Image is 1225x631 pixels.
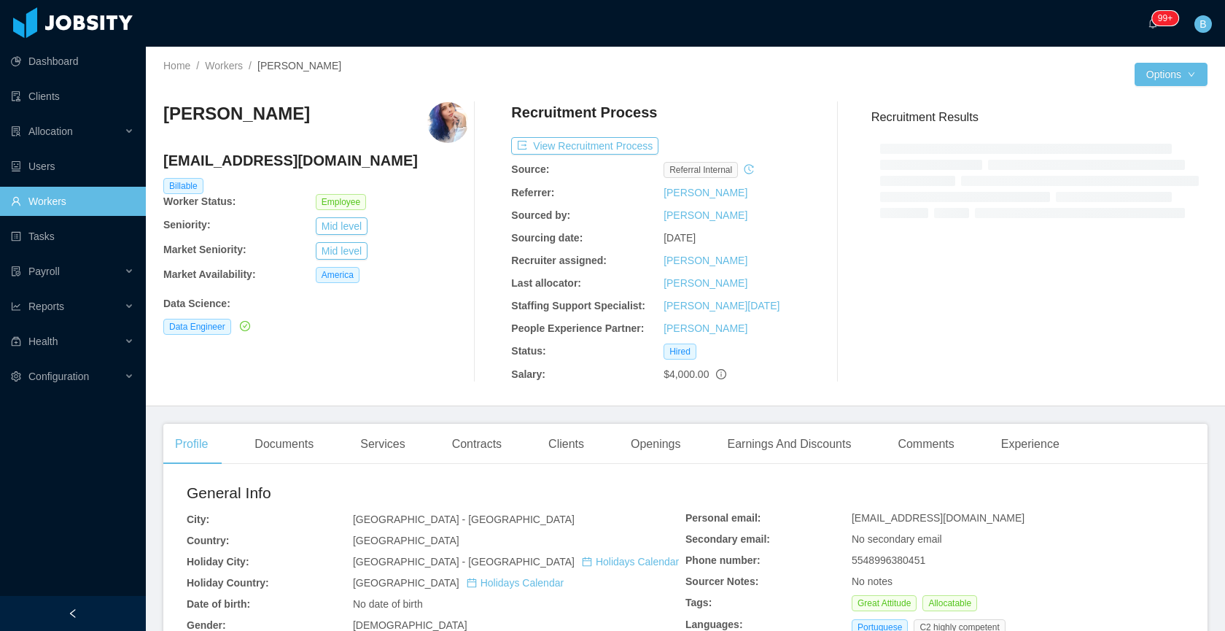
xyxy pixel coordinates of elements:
a: icon: auditClients [11,82,134,111]
b: Referrer: [511,187,554,198]
b: Sourcer Notes: [685,576,758,587]
span: info-circle [716,369,726,379]
a: icon: robotUsers [11,152,134,181]
i: icon: medicine-box [11,336,21,347]
a: icon: profileTasks [11,222,134,251]
b: City: [187,514,209,525]
b: Country: [187,535,229,546]
a: [PERSON_NAME] [664,255,747,266]
b: Gender: [187,619,226,631]
b: Recruiter assigned: [511,255,607,266]
div: Profile [163,424,219,465]
span: No secondary email [852,533,942,545]
sup: 245 [1152,11,1178,26]
b: Source: [511,163,549,175]
b: Data Science : [163,298,230,309]
span: / [249,60,252,71]
i: icon: calendar [467,578,477,588]
b: Sourcing date: [511,232,583,244]
h3: Recruitment Results [871,108,1207,126]
i: icon: history [744,164,754,174]
div: Contracts [440,424,513,465]
span: [GEOGRAPHIC_DATA] [353,535,459,546]
span: Billable [163,178,203,194]
a: icon: exportView Recruitment Process [511,140,658,152]
span: Referral internal [664,162,738,178]
span: Payroll [28,266,60,277]
h4: Recruitment Process [511,102,657,123]
span: [DEMOGRAPHIC_DATA] [353,619,467,631]
b: Sourced by: [511,209,570,221]
span: Data Engineer [163,319,231,335]
div: Comments [886,424,965,465]
span: America [316,267,359,283]
span: Employee [316,194,366,210]
span: No date of birth [353,598,423,610]
span: 5548996380451 [852,554,925,566]
img: 8e3f7ba0-825a-4655-9cd2-ca0c7de3f823_689f5279cff88-400w.png [427,102,468,143]
span: Reports [28,301,64,312]
span: [GEOGRAPHIC_DATA] [353,577,564,589]
a: Home [163,60,190,71]
a: icon: calendarHolidays Calendar [467,577,564,589]
b: Seniority: [163,219,211,231]
a: icon: userWorkers [11,187,134,216]
span: [PERSON_NAME] [257,60,341,71]
div: Services [349,424,416,465]
button: icon: exportView Recruitment Process [511,137,658,155]
b: Last allocator: [511,277,581,289]
i: icon: check-circle [240,321,250,331]
b: Date of birth: [187,598,250,610]
b: Holiday Country: [187,577,269,589]
span: Allocation [28,125,73,137]
span: [GEOGRAPHIC_DATA] - [GEOGRAPHIC_DATA] [353,514,575,525]
b: People Experience Partner: [511,322,644,334]
i: icon: calendar [582,557,592,567]
a: icon: check-circle [237,320,250,332]
span: B [1199,15,1206,33]
a: [PERSON_NAME] [664,209,747,221]
span: $4,000.00 [664,368,709,380]
span: [DATE] [664,232,696,244]
h3: [PERSON_NAME] [163,102,310,125]
b: Status: [511,345,545,357]
a: icon: calendarHolidays Calendar [582,556,679,568]
span: [GEOGRAPHIC_DATA] - [GEOGRAPHIC_DATA] [353,556,679,568]
a: [PERSON_NAME] [664,277,747,289]
span: [EMAIL_ADDRESS][DOMAIN_NAME] [852,512,1024,524]
i: icon: bell [1148,18,1158,28]
b: Staffing Support Specialist: [511,300,645,311]
button: Mid level [316,242,367,260]
i: icon: solution [11,126,21,136]
a: [PERSON_NAME] [664,187,747,198]
b: Holiday City: [187,556,249,568]
div: Experience [989,424,1071,465]
span: No notes [852,576,892,587]
div: Clients [537,424,596,465]
h2: General Info [187,481,685,505]
button: Optionsicon: down [1135,63,1207,86]
span: Great Attitude [852,595,917,611]
span: Allocatable [922,595,977,611]
span: / [196,60,199,71]
b: Personal email: [685,512,761,524]
b: Worker Status: [163,196,236,207]
button: Mid level [316,217,367,235]
span: Health [28,336,58,347]
b: Secondary email: [685,533,770,545]
b: Phone number: [685,554,761,566]
b: Market Seniority: [163,244,246,255]
div: Earnings And Discounts [716,424,863,465]
b: Market Availability: [163,268,256,280]
a: Workers [205,60,243,71]
a: [PERSON_NAME][DATE] [664,300,779,311]
b: Salary: [511,368,545,380]
b: Tags: [685,597,712,608]
b: Languages: [685,619,743,630]
span: Hired [664,344,696,360]
div: Documents [243,424,325,465]
h4: [EMAIL_ADDRESS][DOMAIN_NAME] [163,150,468,171]
i: icon: setting [11,371,21,382]
a: icon: pie-chartDashboard [11,47,134,76]
div: Openings [619,424,693,465]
